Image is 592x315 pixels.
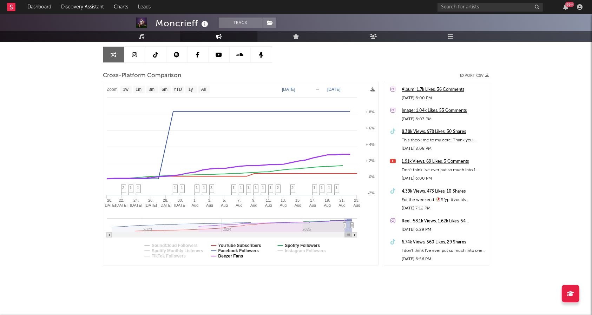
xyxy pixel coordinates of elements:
[291,186,294,190] span: 2
[327,87,341,92] text: [DATE]
[192,198,199,207] text: 1. Aug
[162,87,167,92] text: 6m
[328,186,330,190] span: 1
[366,110,375,114] text: + 8%
[210,186,212,190] span: 3
[563,4,568,10] button: 99+
[353,198,360,207] text: 23. Aug
[201,87,206,92] text: All
[240,186,242,190] span: 1
[402,174,485,183] div: [DATE] 6:00 PM
[315,87,320,92] text: →
[402,238,485,247] a: 6.74k Views, 560 Likes, 29 Shares
[152,243,198,248] text: SoundCloud Followers
[285,243,320,248] text: Spotify Followers
[402,94,485,102] div: [DATE] 6:00 PM
[255,186,257,190] span: 1
[136,87,142,92] text: 1m
[321,186,323,190] span: 1
[460,74,489,78] button: Export CSV
[173,87,182,92] text: YTD
[402,107,485,115] a: Image: 1.04k Likes, 53 Comments
[156,18,210,29] div: Moncrieff
[402,136,485,145] div: This shook me to my core. Thank you @[PERSON_NAME] #fyp
[402,196,485,204] div: For the weekend 🥀#fyp #vocals #livemusic
[218,254,243,259] text: Deezer Fans
[265,198,272,207] text: 11. Aug
[137,186,139,190] span: 1
[366,142,375,147] text: + 4%
[335,186,337,190] span: 1
[232,186,235,190] span: 1
[149,87,154,92] text: 3m
[262,186,264,190] span: 1
[366,159,375,163] text: + 2%
[181,186,183,190] span: 1
[402,128,485,136] a: 8.38k Views, 978 Likes, 30 Shares
[280,198,287,207] text: 13. Aug
[368,191,375,195] text: -2%
[324,198,331,207] text: 19. Aug
[206,198,213,207] text: 3. Aug
[107,87,118,92] text: Zoom
[295,198,302,207] text: 15. Aug
[219,18,263,28] button: Track
[313,186,315,190] span: 1
[282,87,295,92] text: [DATE]
[196,186,198,190] span: 1
[402,255,485,263] div: [DATE] 6:56 PM
[366,126,375,130] text: + 6%
[402,217,485,226] a: Reel: 58.1k Views, 1.62k Likes, 54 Comments
[402,247,485,255] div: I don't think I've ever put so much into one show before and I got every bit of it back and more....
[402,86,485,94] a: Album: 1.7k Likes, 36 Comments
[152,248,203,253] text: Spotify Monthly Listeners
[174,198,186,207] text: 30. [DATE]
[221,198,228,207] text: 5. Aug
[123,87,129,92] text: 1w
[247,186,249,190] span: 1
[402,157,485,166] a: 1.91k Views, 69 Likes, 3 Comments
[438,3,543,12] input: Search for artists
[130,186,132,190] span: 1
[369,175,375,179] text: 0%
[402,115,485,123] div: [DATE] 6:03 PM
[116,198,128,207] text: 22. [DATE]
[189,87,193,92] text: 1y
[285,248,326,253] text: Instagram Followers
[402,226,485,234] div: [DATE] 6:29 PM
[104,198,116,207] text: 20. [DATE]
[402,166,485,174] div: Don't think I've ever put so much into 1 show before & got every bit of it back and more #livemusic
[402,187,485,196] a: 4.39k Views, 473 Likes, 10 Shares
[145,198,157,207] text: 26. [DATE]
[236,198,243,207] text: 7. Aug
[203,186,205,190] span: 1
[565,2,574,7] div: 99 +
[309,198,316,207] text: 17. Aug
[130,198,142,207] text: 24. [DATE]
[103,72,181,80] span: Cross-Platform Comparison
[269,186,271,190] span: 1
[174,186,176,190] span: 1
[159,198,172,207] text: 28. [DATE]
[338,198,346,207] text: 21. Aug
[402,204,485,213] div: [DATE] 7:12 PM
[402,145,485,153] div: [DATE] 8:08 PM
[218,243,262,248] text: YouTube Subscribers
[218,248,259,253] text: Facebook Followers
[122,186,124,190] span: 2
[277,186,279,190] span: 2
[250,198,257,207] text: 9. Aug
[152,254,186,259] text: TikTok Followers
